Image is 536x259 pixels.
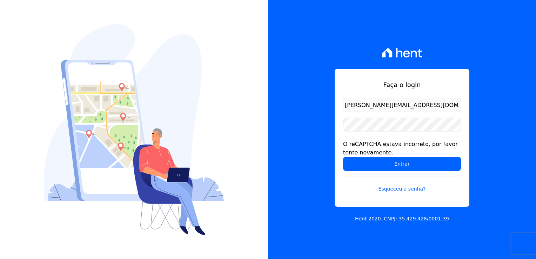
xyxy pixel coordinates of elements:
[343,157,461,171] input: Entrar
[44,24,224,235] img: Login
[343,177,461,193] a: Esqueceu a senha?
[343,98,461,112] input: Email
[355,215,449,223] p: Hent 2020. CNPJ: 35.429.428/0001-39
[343,140,461,157] div: O reCAPTCHA estava incorreto, por favor tente novamente.
[343,80,461,89] h1: Faça o login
